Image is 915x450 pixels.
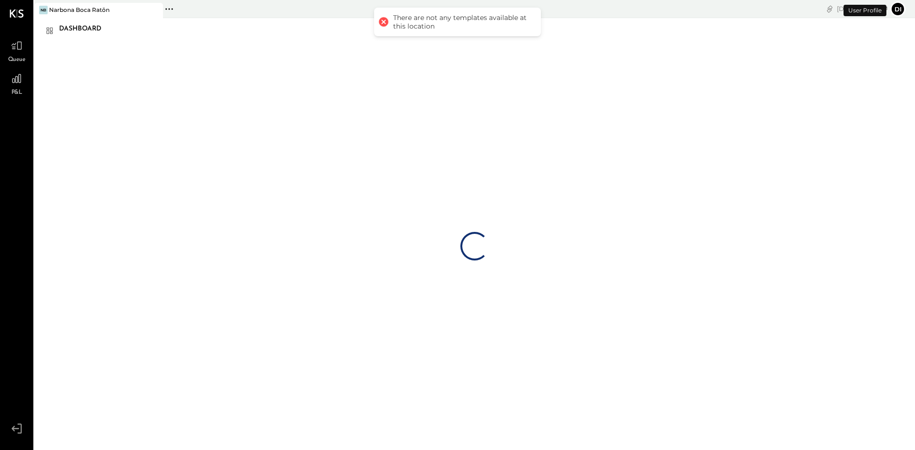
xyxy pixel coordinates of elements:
div: Dashboard [59,21,111,37]
div: Narbona Boca Ratōn [49,6,110,14]
div: User Profile [844,5,886,16]
div: There are not any templates available at this location [393,13,531,30]
span: P&L [11,89,22,97]
div: copy link [825,4,834,14]
div: [DATE] [837,4,888,13]
button: Di [890,1,905,17]
div: NB [39,6,48,14]
a: P&L [0,70,33,97]
a: Queue [0,37,33,64]
span: Queue [8,56,26,64]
